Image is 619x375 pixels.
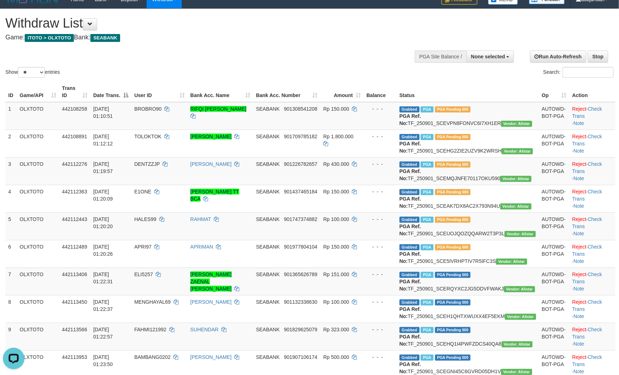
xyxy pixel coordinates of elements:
[284,327,317,332] span: Copy 901829625079 to clipboard
[367,326,394,333] div: - - -
[572,271,602,284] a: Check Trans
[5,130,17,157] td: 2
[574,341,585,347] a: Note
[400,327,420,333] span: Grabbed
[256,354,280,360] span: SEABANK
[62,271,87,277] span: 442113406
[90,34,120,42] span: SEABANK
[323,216,349,222] span: Rp 100.000
[190,354,232,360] a: [PERSON_NAME]
[59,82,90,102] th: Trans ID: activate to sort column ascending
[570,268,615,295] td: · ·
[17,295,59,323] td: OLXTOTO
[435,134,471,140] span: PGA Pending
[190,271,232,292] a: [PERSON_NAME] ZAENAL [PERSON_NAME]
[400,168,421,181] b: PGA Ref. No:
[190,106,246,112] a: RIFQI [PERSON_NAME]
[256,244,280,250] span: SEABANK
[17,130,59,157] td: OLXTOTO
[134,299,171,305] span: MENGHAYAL69
[400,196,421,209] b: PGA Ref. No:
[284,299,317,305] span: Copy 901132338630 to clipboard
[17,240,59,268] td: OLXTOTO
[367,188,394,195] div: - - -
[321,82,364,102] th: Amount: activate to sort column ascending
[574,148,585,154] a: Note
[17,212,59,240] td: OLXTOTO
[500,176,531,182] span: Vendor URL: https://secure31.1velocity.biz
[570,102,615,130] td: · ·
[188,82,253,102] th: Bank Acc. Name: activate to sort column ascending
[17,102,59,130] td: OLXTOTO
[539,102,570,130] td: AUTOWD-BOT-PGA
[539,295,570,323] td: AUTOWD-BOT-PGA
[18,67,45,78] select: Showentries
[400,162,420,168] span: Grabbed
[397,240,539,268] td: TF_250901_SCE5IVRHPTIV7R5IFC3S
[5,34,406,41] h4: Game: Bank:
[421,272,433,278] span: Marked by aubjanuari
[570,130,615,157] td: · ·
[62,244,87,250] span: 442112489
[17,157,59,185] td: OLXTOTO
[323,134,354,139] span: Rp 1.800.000
[539,268,570,295] td: AUTOWD-BOT-PGA
[572,327,602,340] a: Check Trans
[17,82,59,102] th: Game/API: activate to sort column ascending
[17,323,59,350] td: OLXTOTO
[570,240,615,268] td: · ·
[256,327,280,332] span: SEABANK
[134,189,151,194] span: E1ONE
[256,106,280,112] span: SEABANK
[93,354,113,367] span: [DATE] 01:23:50
[572,244,602,257] a: Check Trans
[572,189,587,194] a: Reject
[5,102,17,130] td: 1
[190,189,239,202] a: [PERSON_NAME] TT BCA
[421,189,433,195] span: Marked by aubmfitrah
[435,355,471,361] span: PGA Pending
[572,161,602,174] a: Check Trans
[467,51,514,63] button: None selected
[574,120,585,126] a: Note
[400,189,420,195] span: Grabbed
[574,369,585,374] a: Note
[397,295,539,323] td: TF_250901_SCEH1QHTXWUXX4EF5EKM
[435,106,471,112] span: PGA Pending
[190,244,213,250] a: APRIMAN
[256,161,280,167] span: SEABANK
[134,271,153,277] span: ELI5257
[400,106,420,112] span: Grabbed
[397,268,539,295] td: TF_250901_SCERQYXC2JG5DDVFWAKJ
[62,106,87,112] span: 442108258
[539,185,570,212] td: AUTOWD-BOT-PGA
[134,106,162,112] span: BROBRO90
[572,354,602,367] a: Check Trans
[90,82,132,102] th: Date Trans.: activate to sort column descending
[25,34,74,42] span: ITOTO > OLXTOTO
[284,216,317,222] span: Copy 901747374882 to clipboard
[134,134,162,139] span: TOLOKTOK
[572,134,587,139] a: Reject
[574,258,585,264] a: Note
[284,106,317,112] span: Copy 901308541208 to clipboard
[572,189,602,202] a: Check Trans
[5,212,17,240] td: 5
[5,16,406,30] h1: Withdraw List
[400,141,421,154] b: PGA Ref. No:
[190,299,232,305] a: [PERSON_NAME]
[400,251,421,264] b: PGA Ref. No:
[5,82,17,102] th: ID
[574,286,585,292] a: Note
[253,82,321,102] th: Bank Acc. Number: activate to sort column ascending
[256,189,280,194] span: SEABANK
[572,134,602,146] a: Check Trans
[572,299,587,305] a: Reject
[435,217,471,223] span: PGA Pending
[435,162,471,168] span: PGA Pending
[400,299,420,306] span: Grabbed
[134,327,167,332] span: FAHMI121992
[539,240,570,268] td: AUTOWD-BOT-PGA
[572,299,602,312] a: Check Trans
[505,314,536,320] span: Vendor URL: https://secure31.1velocity.biz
